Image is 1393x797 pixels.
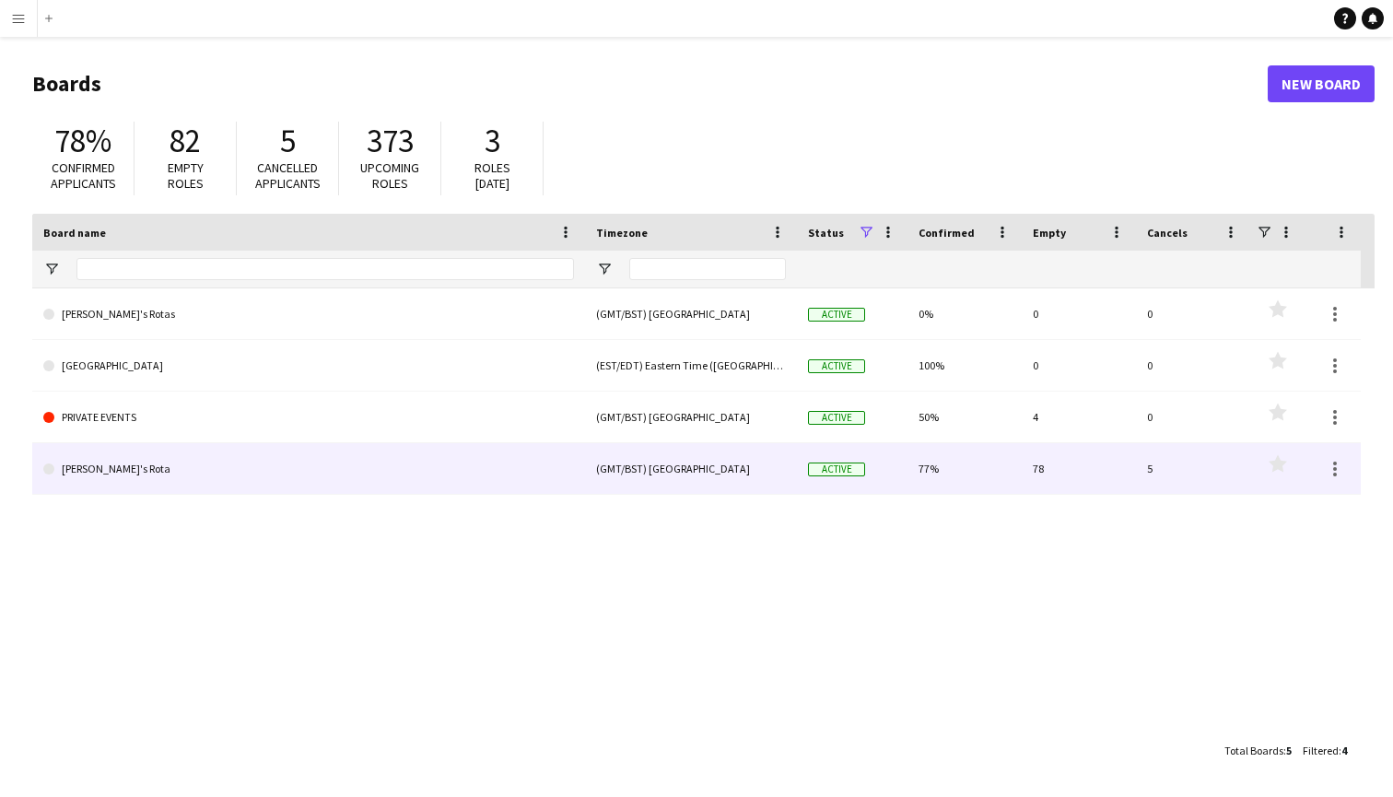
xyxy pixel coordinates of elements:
div: 77% [907,443,1022,494]
button: Open Filter Menu [596,261,613,277]
span: Roles [DATE] [474,159,510,192]
span: 373 [367,121,414,161]
div: (GMT/BST) [GEOGRAPHIC_DATA] [585,288,797,339]
input: Timezone Filter Input [629,258,786,280]
h1: Boards [32,70,1268,98]
div: 0 [1022,340,1136,391]
span: 3 [485,121,500,161]
span: 82 [170,121,201,161]
div: 4 [1022,392,1136,442]
span: Active [808,359,865,373]
span: Active [808,411,865,425]
span: 78% [54,121,111,161]
div: 78 [1022,443,1136,494]
div: 100% [907,340,1022,391]
div: 0 [1136,340,1250,391]
div: (GMT/BST) [GEOGRAPHIC_DATA] [585,443,797,494]
div: 50% [907,392,1022,442]
span: Active [808,463,865,476]
span: 5 [280,121,296,161]
span: Confirmed [919,226,975,240]
div: : [1224,733,1292,768]
a: [PERSON_NAME]'s Rota [43,443,574,495]
button: Open Filter Menu [43,261,60,277]
span: Filtered [1303,744,1339,757]
div: (GMT/BST) [GEOGRAPHIC_DATA] [585,392,797,442]
span: Empty [1033,226,1066,240]
span: Active [808,308,865,322]
a: New Board [1268,65,1375,102]
span: Status [808,226,844,240]
div: 0 [1136,392,1250,442]
div: 0 [1136,288,1250,339]
span: Upcoming roles [360,159,419,192]
span: Cancelled applicants [255,159,321,192]
a: PRIVATE EVENTS [43,392,574,443]
a: [GEOGRAPHIC_DATA] [43,340,574,392]
div: 5 [1136,443,1250,494]
span: Cancels [1147,226,1188,240]
span: Board name [43,226,106,240]
div: 0% [907,288,1022,339]
span: Timezone [596,226,648,240]
a: [PERSON_NAME]'s Rotas [43,288,574,340]
input: Board name Filter Input [76,258,574,280]
span: Confirmed applicants [51,159,116,192]
div: : [1303,733,1347,768]
span: 5 [1286,744,1292,757]
div: 0 [1022,288,1136,339]
span: 4 [1341,744,1347,757]
span: Empty roles [168,159,204,192]
div: (EST/EDT) Eastern Time ([GEOGRAPHIC_DATA] & [GEOGRAPHIC_DATA]) [585,340,797,391]
span: Total Boards [1224,744,1283,757]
